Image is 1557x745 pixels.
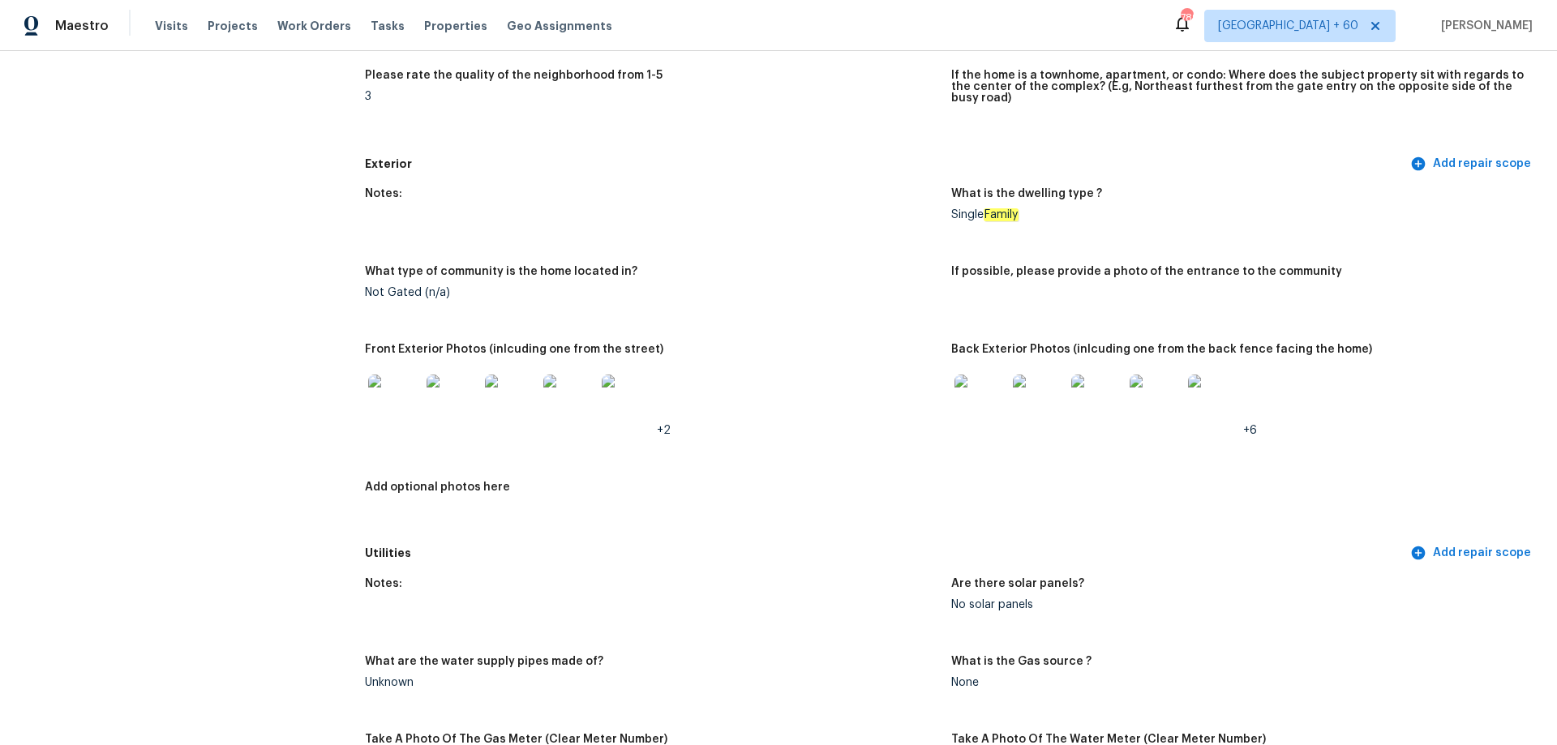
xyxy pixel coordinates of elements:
h5: Back Exterior Photos (inlcuding one from the back fence facing the home) [951,344,1372,355]
span: Properties [424,18,487,34]
span: +2 [657,425,671,436]
h5: Please rate the quality of the neighborhood from 1-5 [365,70,663,81]
span: Projects [208,18,258,34]
span: +6 [1243,425,1257,436]
div: Unknown [365,677,938,688]
h5: Add optional photos here [365,482,510,493]
h5: Are there solar panels? [951,578,1084,589]
h5: Take A Photo Of The Gas Meter (Clear Meter Number) [365,734,667,745]
h5: Utilities [365,545,1407,562]
span: Add repair scope [1413,154,1531,174]
h5: Take A Photo Of The Water Meter (Clear Meter Number) [951,734,1266,745]
button: Add repair scope [1407,538,1538,568]
div: Single [951,209,1525,221]
span: [PERSON_NAME] [1435,18,1533,34]
div: 789 [1181,10,1192,26]
div: No solar panels [951,599,1525,610]
h5: What are the water supply pipes made of? [365,656,603,667]
span: Work Orders [277,18,351,34]
span: Tasks [371,20,405,32]
span: Maestro [55,18,109,34]
h5: What is the Gas source ? [951,656,1092,667]
div: 3 [365,91,938,102]
span: Add repair scope [1413,543,1531,563]
span: Geo Assignments [507,18,612,34]
h5: Exterior [365,156,1407,173]
h5: If the home is a townhome, apartment, or condo: Where does the subject property sit with regards ... [951,70,1525,104]
h5: Notes: [365,188,402,199]
h5: Notes: [365,578,402,589]
button: Add repair scope [1407,149,1538,179]
h5: What type of community is the home located in? [365,266,637,277]
h5: If possible, please provide a photo of the entrance to the community [951,266,1342,277]
span: [GEOGRAPHIC_DATA] + 60 [1218,18,1358,34]
em: Family [984,208,1019,221]
h5: Front Exterior Photos (inlcuding one from the street) [365,344,663,355]
span: Visits [155,18,188,34]
h5: What is the dwelling type ? [951,188,1102,199]
div: None [951,677,1525,688]
div: Not Gated (n/a) [365,287,938,298]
